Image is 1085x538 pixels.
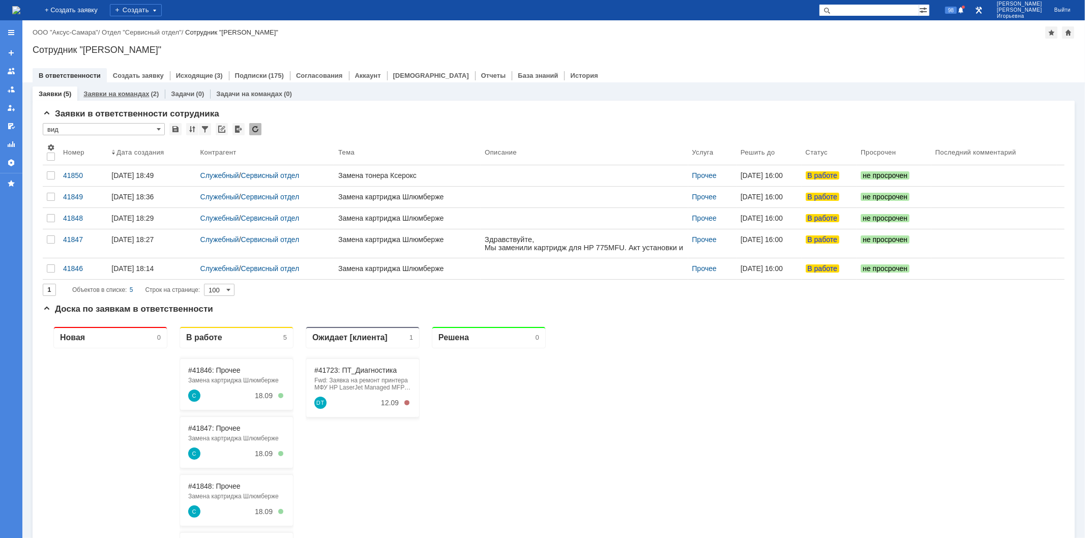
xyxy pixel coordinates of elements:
[857,187,931,207] a: не просрочен
[806,193,839,201] span: В работе
[59,165,107,186] a: 41850
[806,148,828,156] div: Статус
[393,72,469,79] a: [DEMOGRAPHIC_DATA]
[737,187,802,207] a: [DATE] 16:00
[59,229,107,258] a: 41847
[151,90,159,98] div: (2)
[111,193,154,201] div: [DATE] 18:36
[692,193,717,201] a: Прочее
[806,235,839,244] span: В работе
[334,187,481,207] a: Замена картриджа Шлюмберже
[241,15,244,23] div: 5
[802,165,857,186] a: В работе
[235,72,267,79] a: Подписки
[272,48,368,56] div: #41723: ПТ_Диагностика
[111,264,154,273] div: [DATE] 18:14
[212,73,230,81] div: 18.09.2025
[186,123,198,135] div: Сортировка...
[107,258,196,279] a: [DATE] 18:14
[741,264,783,273] span: [DATE] 16:00
[338,235,477,244] div: Замена картриджа Шлюмберже
[145,106,198,114] a: #41847: Прочее
[857,208,931,229] a: не просрочен
[59,258,107,279] a: 41846
[741,214,783,222] span: [DATE] 16:00
[130,284,133,296] div: 5
[692,171,717,180] a: Прочее
[145,280,198,288] a: #41850: Прочее
[107,139,196,165] th: Дата создания
[334,139,481,165] th: Тема
[741,148,775,156] div: Решить до
[145,106,242,114] div: #41847: Прочее
[63,171,103,180] div: 41850
[102,28,185,36] div: /
[17,14,42,24] div: Новая
[200,148,237,156] div: Контрагент
[367,15,370,23] div: 1
[806,214,839,222] span: В работе
[861,264,910,273] span: не просрочен
[334,165,481,186] a: Замена тонера Ксерокс
[802,208,857,229] a: В работе
[802,258,857,279] a: В работе
[63,90,71,98] div: (5)
[145,129,158,141] a: Служебный
[861,193,910,201] span: не просрочен
[200,193,239,201] a: Служебный
[481,72,506,79] a: Отчеты
[935,148,1016,156] div: Последний комментарий
[212,305,230,313] div: 18.09.2025
[145,245,158,257] a: Служебный
[861,171,910,180] span: не просрочен
[973,4,985,16] a: Перейти в интерфейс администратора
[741,171,783,180] span: [DATE] 16:00
[145,187,158,199] a: Служебный
[236,191,241,196] div: 5. Менее 100%
[1045,26,1058,39] div: Добавить в избранное
[196,90,204,98] div: (0)
[802,139,857,165] th: Статус
[12,6,20,14] img: logo
[33,28,98,36] a: ООО "Аксус-Самара"
[169,123,182,135] div: Сохранить вид
[145,58,242,66] div: Замена картриджа Шлюмберже
[111,171,154,180] div: [DATE] 18:49
[59,139,107,165] th: Номер
[185,28,278,36] div: Сотрудник "[PERSON_NAME]"
[199,123,211,135] div: Фильтрация...
[997,7,1042,13] span: [PERSON_NAME]
[145,48,198,56] a: #41846: Прочее
[200,235,330,244] div: /
[338,193,477,201] div: Замена картриджа Шлюмберже
[232,123,245,135] div: Экспорт списка
[1062,26,1074,39] div: Сделать домашней страницей
[143,14,180,24] div: В работе
[338,148,355,156] div: Тема
[806,264,839,273] span: В работе
[338,171,477,180] div: Замена тонера Ксерокс
[3,63,19,79] a: Заявки на командах
[145,232,242,240] div: Замена картриджа Шлюмберже
[806,171,839,180] span: В работе
[857,165,931,186] a: не просрочен
[3,118,19,134] a: Мои согласования
[692,264,717,273] a: Прочее
[63,214,103,222] div: 41848
[63,193,103,201] div: 41849
[857,258,931,279] a: не просрочен
[3,81,19,98] a: Заявки в моей ответственности
[107,208,196,229] a: [DATE] 18:29
[272,78,284,91] a: Denis Timirgaliev
[200,214,239,222] a: Служебный
[145,290,242,297] div: Замена тонера Ксерокс
[334,258,481,279] a: Замена картриджа Шлюмберже
[3,136,19,153] a: Отчеты
[107,229,196,258] a: [DATE] 18:27
[200,171,330,180] div: /
[741,235,783,244] span: [DATE] 16:00
[200,264,239,273] a: Служебный
[272,48,354,56] a: #41723: ПТ_Диагностика
[12,6,20,14] a: Перейти на домашнюю страницу
[212,131,230,139] div: 18.09.2025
